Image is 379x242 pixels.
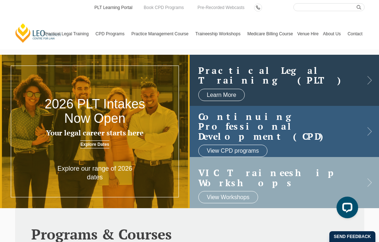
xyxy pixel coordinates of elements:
a: Explore Dates [80,140,109,148]
a: Practice Management Course [129,18,193,49]
h2: Continuing Professional Development (CPD) [198,112,359,142]
a: VIC Traineeship Workshops [198,168,359,188]
a: Traineeship Workshops [193,18,245,49]
a: [PERSON_NAME] Centre for Law [14,23,62,43]
h3: Your legal career starts here [38,129,152,137]
a: View Workshops [198,191,258,203]
h2: 2026 PLT Intakes Now Open [38,97,152,125]
a: Medicare Billing Course [245,18,295,49]
a: PLT Learning Portal [94,4,133,12]
a: Contact [346,18,365,49]
a: Practical Legal Training [42,18,94,49]
h2: Programs & Courses [31,226,348,242]
a: Pre-Recorded Webcasts [196,4,247,12]
h2: Practical Legal Training (PLT) [198,65,359,85]
a: View CPD programs [198,145,268,157]
a: Venue Hire [295,18,321,49]
a: Book CPD Programs [142,4,185,12]
a: Continuing ProfessionalDevelopment (CPD) [198,112,359,142]
a: CPD Programs [93,18,129,49]
a: Learn More [198,89,245,101]
p: Explore our range of 2026 dates [57,165,133,181]
a: Practical LegalTraining (PLT) [198,65,359,85]
iframe: LiveChat chat widget [331,194,361,224]
a: About Us [321,18,345,49]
